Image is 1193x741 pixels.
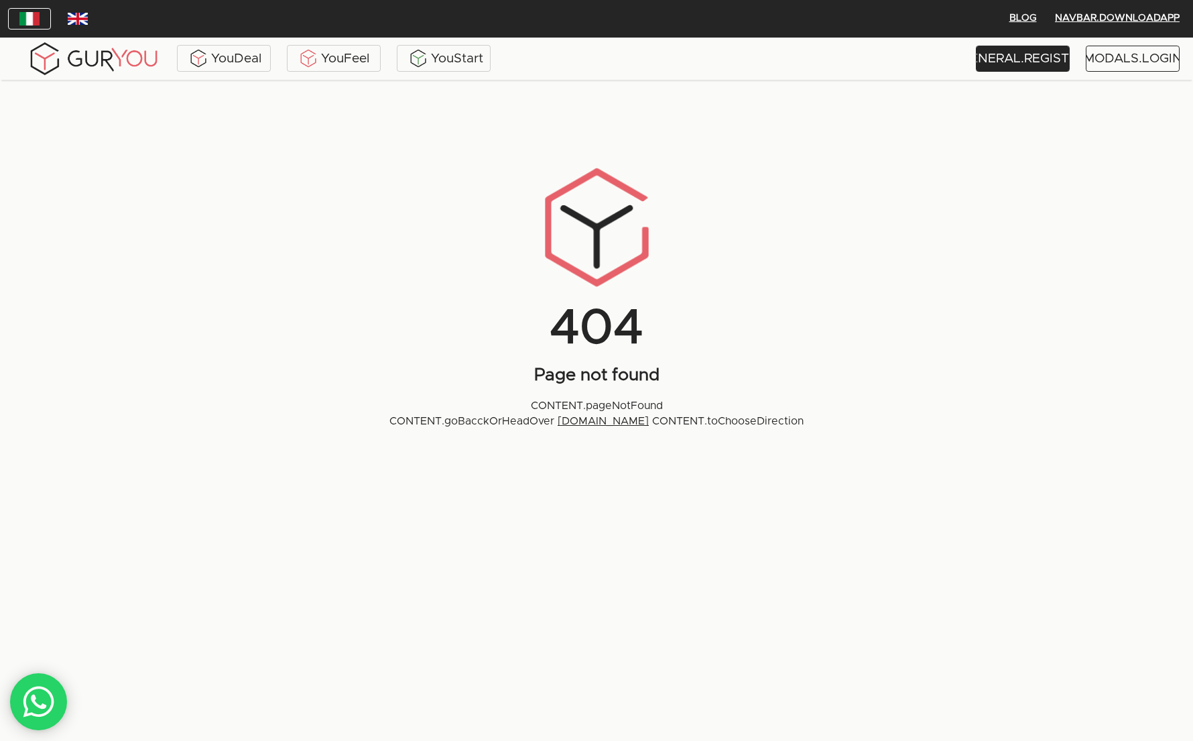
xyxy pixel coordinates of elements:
[397,45,491,72] a: YouStart
[1001,8,1044,30] button: BLOG
[290,48,377,68] div: YouFeel
[1050,8,1185,30] button: NAVBAR.downloadApp
[529,160,664,294] img: xnXU5z5mxyBKEbiI6KeYicsJyCKiTCvDdx3XkJyyfiZxUQzOIEoLGFOn3KQbaTbF0lvR40B8gUcpxpycE2n7UEQFmCmYIQ5oj...
[68,13,88,25] img: wDv7cRK3VHVvwAAACV0RVh0ZGF0ZTpjcmVhdGUAMjAxOC0wMy0yNVQwMToxNzoxMiswMDowMGv4vjwAAAAldEVYdGRhdGU6bW...
[1086,46,1180,72] a: MODALS.LOGIN
[550,294,643,363] p: 404
[976,46,1070,72] a: GENERAL.REGISTER
[531,398,663,414] p: CONTENT.pageNotFound
[558,416,649,426] a: [DOMAIN_NAME]
[27,40,161,77] img: gyLogo01.5aaa2cff.png
[188,48,208,68] img: ALVAdSatItgsAAAAAElFTkSuQmCC
[22,685,56,719] img: whatsAppIcon.04b8739f.svg
[400,48,487,68] div: YouStart
[534,363,660,388] p: Page not found
[287,45,381,72] a: YouFeel
[177,45,271,72] a: YouDeal
[408,48,428,68] img: BxzlDwAAAAABJRU5ErkJggg==
[19,12,40,25] img: italy.83948c3f.jpg
[1055,10,1180,27] span: NAVBAR.downloadApp
[389,414,804,429] p: CONTENT.goBacckOrHeadOver CONTENT.toChooseDirection
[180,48,267,68] div: YouDeal
[1007,10,1039,27] span: BLOG
[298,48,318,68] img: KDuXBJLpDstiOJIlCPq11sr8c6VfEN1ke5YIAoPlCPqmrDPlQeIQgHlNqkP7FCiAKJQRHlC7RCaiHTHAlEEQLmFuo+mIt2xQB...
